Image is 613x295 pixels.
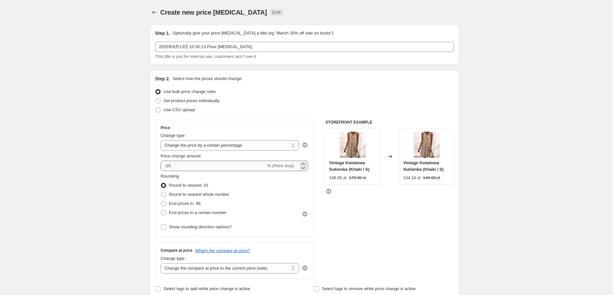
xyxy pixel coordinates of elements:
[340,132,366,158] img: 11_3abb7c81-ef47-4d5e-897f-fea56bca588d_80x.jpg
[164,89,216,94] span: Use bulk price change rules
[161,256,185,261] span: Change type
[169,192,229,197] span: Round to nearest whole number
[329,175,346,181] div: 149.00 zł
[329,160,369,172] span: Vintage Kwiatowa Sukienka (Khaki / S)
[164,107,195,112] span: Use CSV upload
[169,201,201,206] span: End prices in .99
[155,54,256,59] span: This title is just for internal use, customers won't see it
[267,163,294,168] span: % (Price drop)
[423,175,440,181] strike: 149.00 zł
[160,9,267,16] span: Create new price [MEDICAL_DATA]
[155,75,170,82] h2: Step 2.
[161,154,201,158] span: Price change amount
[161,174,179,179] span: Rounding
[403,175,421,181] div: 134.10 zł
[169,210,226,215] span: End prices in a certain number
[161,133,185,138] span: Change type
[325,120,454,125] h6: STOREFRONT EXAMPLE
[414,132,440,158] img: 11_3abb7c81-ef47-4d5e-897f-fea56bca588d_80x.jpg
[155,30,170,36] h2: Step 1.
[164,98,220,103] span: Set product prices individually
[195,248,250,253] button: What's the compare at price?
[403,160,444,172] span: Vintage Kwiatowa Sukienka (Khaki / S)
[322,286,416,291] span: Select tags to remove while price change is active
[349,175,366,181] strike: 179.00 zł
[302,142,308,148] div: help
[173,75,242,82] p: Select how the prices should change
[302,265,308,271] div: help
[169,224,232,229] span: Show rounding direction options?
[164,286,250,291] span: Select tags to add while price change is active
[161,125,170,130] h3: Price
[161,161,266,171] input: -15
[173,30,333,36] p: Optionally give your price [MEDICAL_DATA] a title (eg "March 30% off sale on boots")
[150,8,159,17] button: Price change jobs
[169,183,208,188] span: Round to nearest .01
[161,248,192,253] h3: Compare at price
[272,10,281,15] span: Draft
[155,42,454,52] input: 30% off holiday sale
